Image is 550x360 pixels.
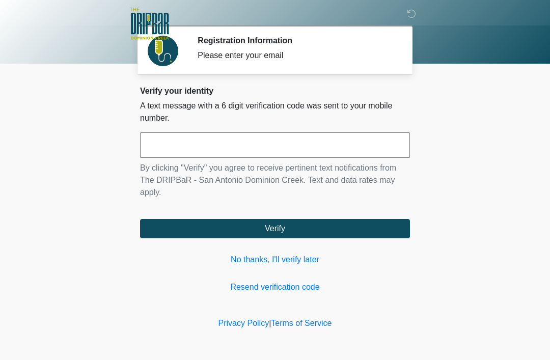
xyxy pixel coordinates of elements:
a: Resend verification code [140,281,410,293]
h2: Verify your identity [140,86,410,96]
a: Privacy Policy [218,319,269,327]
div: Please enter your email [198,49,395,62]
img: The DRIPBaR - San Antonio Dominion Creek Logo [130,8,169,41]
a: Terms of Service [271,319,332,327]
a: No thanks, I'll verify later [140,254,410,266]
p: A text message with a 6 digit verification code was sent to your mobile number. [140,100,410,124]
button: Verify [140,219,410,238]
a: | [269,319,271,327]
p: By clicking "Verify" you agree to receive pertinent text notifications from The DRIPBaR - San Ant... [140,162,410,199]
img: Agent Avatar [148,36,178,66]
